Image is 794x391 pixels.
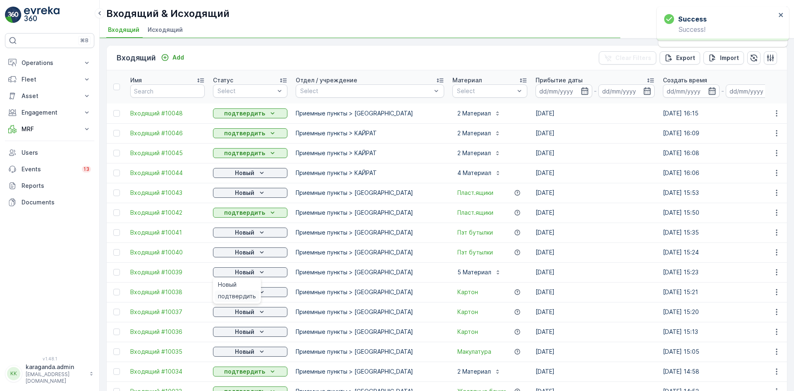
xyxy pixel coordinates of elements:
td: [DATE] [531,302,659,322]
p: MRF [22,125,78,133]
td: [DATE] 15:05 [659,342,786,362]
button: подтвердить [213,367,287,377]
a: Входящий #10041 [130,228,205,237]
button: Import [703,51,744,65]
a: Входящий #10045 [130,149,205,157]
a: Пэт бутылки [457,248,493,257]
p: - [594,86,597,96]
button: 2 Материал [452,107,506,120]
p: Новый [235,248,254,257]
a: Входящий #10042 [130,209,205,217]
a: Входящий #10034 [130,367,205,376]
a: Входящий #10043 [130,189,205,197]
span: Новый [218,281,237,289]
p: 13 [84,166,89,173]
td: [DATE] [531,123,659,143]
ul: Новый [213,277,261,304]
a: Входящий #10040 [130,248,205,257]
a: Пласт.ящики [457,189,493,197]
td: [DATE] 15:50 [659,203,786,223]
p: Входящий & Исходящий [106,7,230,20]
td: [DATE] [531,103,659,123]
td: Приемные пункты > [GEOGRAPHIC_DATA] [292,282,448,302]
p: подтвердить [224,209,265,217]
button: подтвердить [213,148,287,158]
p: 5 Материал [457,268,491,276]
div: KK [7,367,20,380]
p: 2 Материал [457,129,491,137]
p: Новый [235,348,254,356]
td: [DATE] 16:15 [659,103,786,123]
div: Toggle Row Selected [113,170,120,176]
p: Export [676,54,695,62]
a: Reports [5,178,94,194]
td: [DATE] 16:09 [659,123,786,143]
button: Asset [5,88,94,104]
a: Users [5,144,94,161]
span: Пэт бутылки [457,228,493,237]
td: Приемные пункты > [GEOGRAPHIC_DATA] [292,362,448,381]
p: Входящий [117,52,156,64]
button: Clear Filters [599,51,656,65]
td: [DATE] [531,322,659,342]
td: [DATE] 15:13 [659,322,786,342]
td: Приемные пункты > [GEOGRAPHIC_DATA] [292,342,448,362]
td: [DATE] 15:53 [659,183,786,203]
a: Картон [457,308,478,316]
input: Search [130,84,205,98]
span: Макулатура [457,348,491,356]
p: Events [22,165,77,173]
div: Toggle Row Selected [113,130,120,137]
div: Toggle Row Selected [113,229,120,236]
button: 2 Материал [452,146,506,160]
span: Картон [457,288,478,296]
span: v 1.48.1 [5,356,94,361]
a: Входящий #10036 [130,328,205,336]
button: подтвердить [213,128,287,138]
span: подтвердить [218,292,256,300]
a: Входящий #10037 [130,308,205,316]
a: Входящий #10044 [130,169,205,177]
p: Материал [452,76,482,84]
a: Картон [457,328,478,336]
td: [DATE] [531,223,659,242]
td: [DATE] [531,342,659,362]
span: Входящий #10038 [130,288,205,296]
p: Users [22,149,91,157]
img: logo [5,7,22,23]
span: Входящий #10035 [130,348,205,356]
p: подтвердить [224,109,265,118]
input: dd/mm/yyyy [536,84,592,98]
span: Пласт.ящики [457,209,493,217]
div: Toggle Row Selected [113,269,120,276]
td: [DATE] 15:35 [659,223,786,242]
input: dd/mm/yyyy [598,84,655,98]
div: Toggle Row Selected [113,329,120,335]
h3: Success [678,14,707,24]
p: Engagement [22,108,78,117]
td: [DATE] [531,143,659,163]
p: Reports [22,182,91,190]
button: 5 Материал [452,266,506,279]
td: [DATE] [531,282,659,302]
td: [DATE] 16:06 [659,163,786,183]
td: [DATE] 15:23 [659,262,786,282]
td: Приемные пункты > [GEOGRAPHIC_DATA] [292,203,448,223]
img: logo_light-DOdMpM7g.png [24,7,60,23]
td: [DATE] [531,163,659,183]
button: Operations [5,55,94,71]
button: Новый [213,267,287,277]
a: Events13 [5,161,94,178]
p: Статус [213,76,233,84]
p: подтвердить [224,129,265,137]
span: Входящий #10039 [130,268,205,276]
a: Documents [5,194,94,211]
p: Новый [235,228,254,237]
